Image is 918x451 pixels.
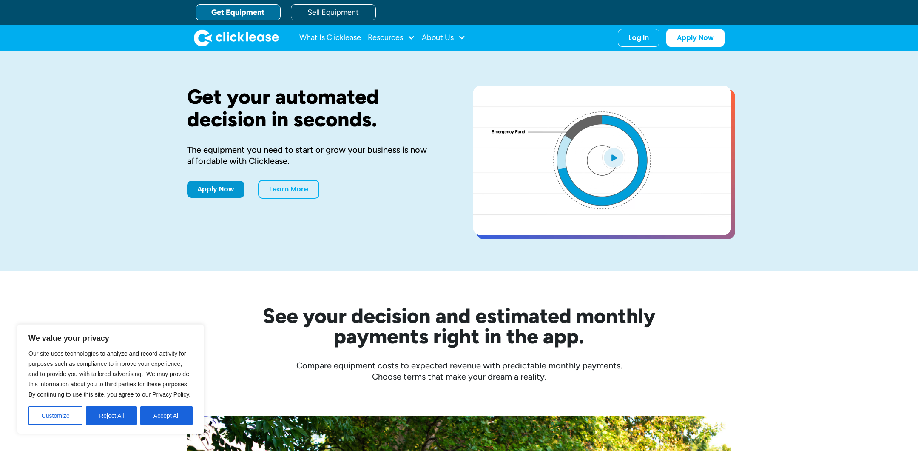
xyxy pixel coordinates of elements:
[473,86,731,235] a: open lightbox
[666,29,725,47] a: Apply Now
[17,324,204,434] div: We value your privacy
[422,29,466,46] div: About Us
[194,29,279,46] img: Clicklease logo
[221,305,697,346] h2: See your decision and estimated monthly payments right in the app.
[291,4,376,20] a: Sell Equipment
[187,86,446,131] h1: Get your automated decision in seconds.
[86,406,137,425] button: Reject All
[628,34,649,42] div: Log In
[187,360,731,382] div: Compare equipment costs to expected revenue with predictable monthly payments. Choose terms that ...
[140,406,193,425] button: Accept All
[187,144,446,166] div: The equipment you need to start or grow your business is now affordable with Clicklease.
[258,180,319,199] a: Learn More
[299,29,361,46] a: What Is Clicklease
[194,29,279,46] a: home
[196,4,281,20] a: Get Equipment
[368,29,415,46] div: Resources
[28,406,82,425] button: Customize
[28,350,190,398] span: Our site uses technologies to analyze and record activity for purposes such as compliance to impr...
[28,333,193,343] p: We value your privacy
[187,181,244,198] a: Apply Now
[602,146,625,169] img: Blue play button logo on a light blue circular background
